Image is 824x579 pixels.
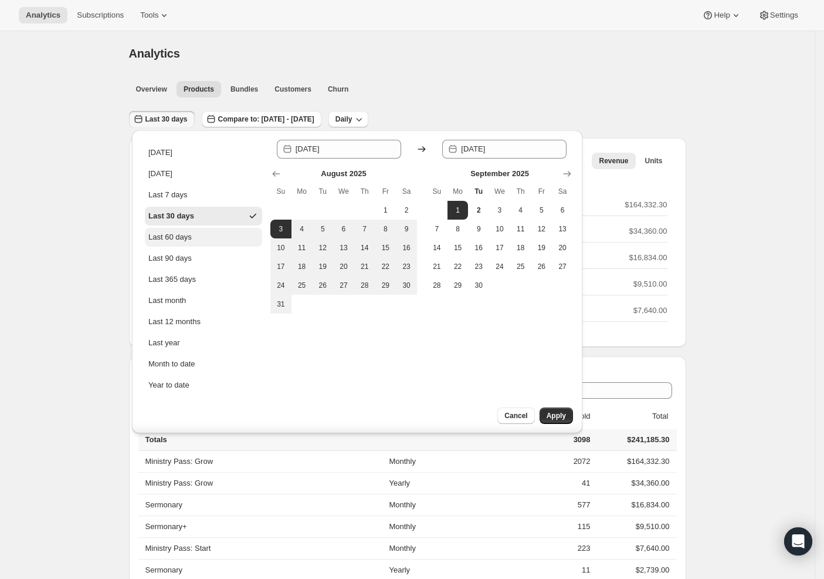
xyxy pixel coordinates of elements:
span: 30 [473,281,484,290]
span: Bundles [230,85,258,94]
span: 29 [380,281,392,290]
span: 26 [536,262,548,271]
button: Sunday August 31 2025 [270,295,291,314]
th: Tuesday [468,182,489,201]
span: 28 [431,281,443,290]
button: Wednesday September 3 2025 [489,201,510,220]
button: Friday September 19 2025 [531,238,552,257]
td: 2072 [513,451,594,472]
span: 22 [380,262,392,271]
button: Saturday September 27 2025 [552,257,573,276]
th: Friday [531,182,552,201]
span: Help [714,11,730,20]
th: Sermonary+ [138,516,386,537]
button: Saturday September 6 2025 [552,201,573,220]
button: Monday August 4 2025 [291,220,313,238]
span: We [494,187,506,196]
button: Month to date [145,355,262,373]
td: 223 [513,537,594,559]
button: Tuesday September 16 2025 [468,238,489,257]
span: 18 [296,262,308,271]
button: Thursday September 11 2025 [510,220,531,238]
div: Last 7 days [148,189,188,201]
span: 2 [401,206,412,215]
span: Tu [473,187,484,196]
span: Units [645,156,663,166]
span: 8 [452,224,464,234]
td: Monthly [385,451,512,472]
span: Analytics [26,11,60,20]
span: Settings [770,11,798,20]
th: Sermonary [138,494,386,516]
td: $164,332.30 [594,451,677,472]
button: Monday August 18 2025 [291,257,313,276]
span: 1 [380,206,392,215]
button: Saturday August 2 2025 [396,201,417,220]
button: Friday August 22 2025 [375,257,396,276]
span: 21 [359,262,371,271]
td: $34,360.00 [594,472,677,494]
button: Compare to: [DATE] - [DATE] [202,111,321,127]
span: 3 [494,206,506,215]
button: Saturday August 30 2025 [396,276,417,295]
button: Tuesday September 30 2025 [468,276,489,295]
button: Thursday August 28 2025 [354,276,375,295]
span: 18 [515,243,527,253]
span: 27 [557,262,568,271]
button: Saturday August 23 2025 [396,257,417,276]
th: Wednesday [333,182,354,201]
span: 7 [431,224,443,234]
span: 20 [557,243,568,253]
div: [DATE] [148,168,172,180]
span: Compare to: [DATE] - [DATE] [218,115,314,124]
td: $241,185.30 [594,429,677,451]
span: 10 [275,243,287,253]
button: Sunday September 21 2025 [426,257,447,276]
span: 23 [473,262,484,271]
button: Wednesday August 20 2025 [333,257,354,276]
span: 4 [296,224,308,234]
span: 22 [452,262,464,271]
th: Monday [447,182,469,201]
span: 9 [401,224,412,234]
th: Wednesday [489,182,510,201]
button: Year to date [145,376,262,395]
span: 8 [380,224,392,234]
td: $7,640.00 [594,537,677,559]
button: Daily [328,111,369,127]
span: Products [184,85,214,94]
span: Fr [536,187,548,196]
p: $164,332.30 [625,199,667,211]
div: Year to date [148,379,189,391]
button: Last 90 days [145,249,262,268]
span: 19 [536,243,548,253]
th: Friday [375,182,396,201]
span: 29 [452,281,464,290]
button: Last month [145,291,262,310]
button: Saturday September 13 2025 [552,220,573,238]
button: Show previous month, July 2025 [268,166,284,182]
td: 41 [513,472,594,494]
span: Su [431,187,443,196]
span: 24 [275,281,287,290]
span: 3 [275,224,287,234]
span: Customers [274,85,311,94]
button: Friday September 12 2025 [531,220,552,238]
button: End of range Monday September 1 2025 [447,201,469,220]
button: Monday September 29 2025 [447,276,469,295]
button: Last 7 days [145,186,262,204]
span: 2 [473,206,484,215]
div: Last 12 months [148,316,201,328]
button: Subscriptions [70,7,131,23]
button: Sunday September 28 2025 [426,276,447,295]
div: Open Intercom Messenger [784,527,812,556]
span: We [338,187,350,196]
button: Friday September 5 2025 [531,201,552,220]
button: Wednesday September 17 2025 [489,238,510,257]
button: Monday September 8 2025 [447,220,469,238]
th: Saturday [552,182,573,201]
span: 28 [359,281,371,290]
div: Last month [148,295,186,307]
span: Sa [401,187,412,196]
span: 20 [338,262,350,271]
